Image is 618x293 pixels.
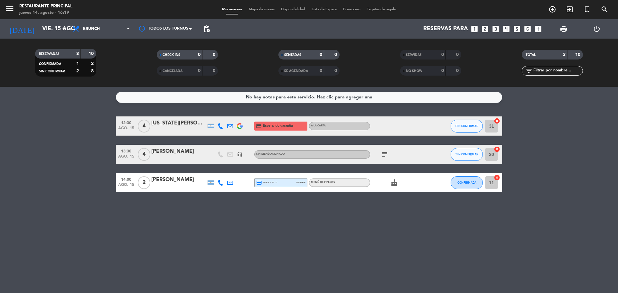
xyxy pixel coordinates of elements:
span: NO SHOW [406,69,422,73]
strong: 8 [91,69,95,73]
div: [US_STATE][PERSON_NAME] [151,119,206,127]
i: add_box [534,25,542,33]
i: looks_two [481,25,489,33]
span: CONFIRMADA [39,62,61,66]
i: subject [381,151,389,158]
i: turned_in_not [583,5,591,13]
div: [PERSON_NAME] [151,147,206,156]
span: 14:00 [118,175,134,183]
strong: 0 [334,52,338,57]
span: SENTADAS [284,53,301,57]
span: CONFIRMADA [457,181,476,184]
i: cancel [494,118,500,124]
span: Disponibilidad [278,8,308,11]
strong: 0 [456,69,460,73]
span: Tarjetas de regalo [364,8,399,11]
strong: 0 [334,69,338,73]
i: credit_card [256,123,262,129]
strong: 0 [213,52,217,57]
strong: 3 [76,51,79,56]
div: jueves 14. agosto - 16:19 [19,10,72,16]
img: google-logo.png [237,123,243,129]
span: Brunch [83,27,100,31]
span: 2 [138,176,150,189]
span: 12:30 [118,119,134,126]
span: CANCELADA [163,69,183,73]
strong: 0 [441,69,444,73]
span: SIN CONFIRMAR [455,124,478,128]
i: cake [390,179,398,187]
div: [PERSON_NAME] [151,176,206,184]
i: looks_one [470,25,479,33]
span: TOTAL [526,53,536,57]
button: SIN CONFIRMAR [451,120,483,133]
span: 13:30 [118,147,134,154]
i: filter_list [525,67,533,75]
strong: 0 [198,69,201,73]
i: cancel [494,174,500,181]
i: search [601,5,608,13]
span: SIN CONFIRMAR [39,70,65,73]
strong: 10 [89,51,95,56]
span: Mis reservas [219,8,246,11]
span: Mapa de mesas [246,8,278,11]
button: menu [5,4,14,16]
span: print [560,25,567,33]
i: looks_6 [523,25,532,33]
span: ago. 15 [118,154,134,162]
strong: 0 [441,52,444,57]
i: cancel [494,146,500,152]
strong: 0 [320,52,322,57]
span: Lista de Espera [308,8,340,11]
span: Esperando garantía [263,123,293,128]
div: LOG OUT [580,19,613,39]
strong: 2 [91,61,95,66]
span: 4 [138,120,150,133]
i: menu [5,4,14,14]
button: SIN CONFIRMAR [451,148,483,161]
span: A LA CARTA [311,124,326,127]
span: SIN CONFIRMAR [455,152,478,156]
i: credit_card [256,180,262,186]
div: Restaurante Principal [19,3,72,10]
i: looks_4 [502,25,510,33]
i: looks_3 [492,25,500,33]
strong: 0 [320,69,322,73]
strong: 0 [456,52,460,57]
strong: 1 [76,61,79,66]
i: headset_mic [237,151,243,157]
span: stripe [296,180,305,185]
span: 4 [138,148,150,161]
i: [DATE] [5,22,39,36]
span: Pre-acceso [340,8,364,11]
i: add_circle_outline [548,5,556,13]
i: arrow_drop_down [60,25,68,33]
span: ago. 15 [118,126,134,133]
div: No hay notas para este servicio. Haz clic para agregar una [246,94,372,101]
span: CHECK INS [163,53,180,57]
span: ago. 15 [118,183,134,190]
i: power_settings_new [593,25,601,33]
strong: 10 [575,52,582,57]
strong: 2 [76,69,79,73]
button: CONFIRMADA [451,176,483,189]
input: Filtrar por nombre... [533,67,583,74]
span: SERVIDAS [406,53,422,57]
span: Reservas para [423,26,468,32]
span: visa * 7010 [256,180,277,186]
span: pending_actions [203,25,211,33]
i: exit_to_app [566,5,574,13]
span: RE AGENDADA [284,69,308,73]
strong: 0 [213,69,217,73]
i: looks_5 [513,25,521,33]
strong: 3 [563,52,566,57]
span: Sin menú asignado [256,153,285,155]
span: RESERVADAS [39,52,60,56]
strong: 0 [198,52,201,57]
span: MENÚ DE 2 PASOS [311,181,335,184]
